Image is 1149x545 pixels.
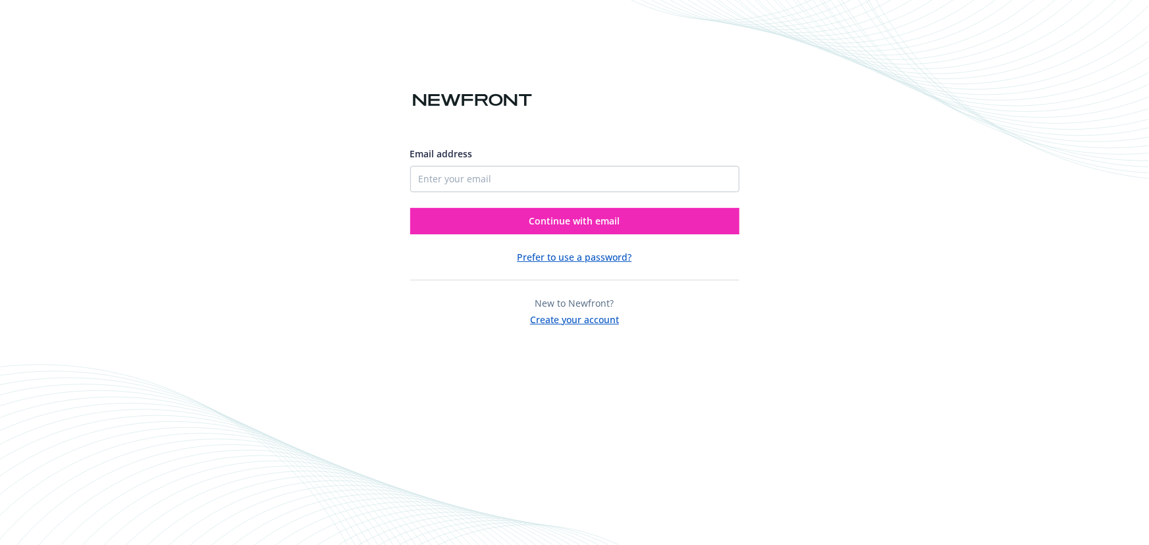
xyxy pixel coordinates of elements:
[518,250,632,264] button: Prefer to use a password?
[535,297,614,309] span: New to Newfront?
[529,215,620,227] span: Continue with email
[530,310,619,326] button: Create your account
[410,89,535,112] img: Newfront logo
[410,208,739,234] button: Continue with email
[410,166,739,192] input: Enter your email
[410,147,473,160] span: Email address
